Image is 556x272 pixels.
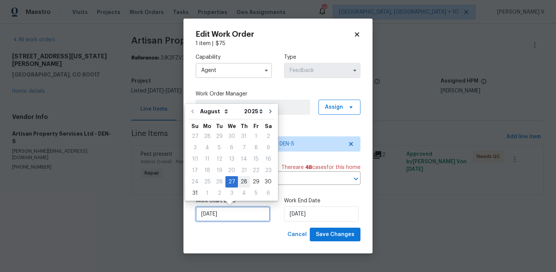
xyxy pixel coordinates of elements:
[350,66,359,75] button: Show options
[316,230,354,239] span: Save Changes
[201,131,213,142] div: Mon Jul 28 2025
[225,165,238,176] div: Wed Aug 20 2025
[196,31,354,38] h2: Edit Work Order
[216,123,223,129] abbr: Tuesday
[250,176,262,188] div: Fri Aug 29 2025
[213,154,225,164] div: 12
[250,153,262,165] div: Fri Aug 15 2025
[262,142,274,153] div: Sat Aug 09 2025
[238,154,250,164] div: 14
[196,63,272,78] input: Select...
[262,131,274,142] div: 2
[238,176,250,188] div: Thu Aug 28 2025
[238,131,250,142] div: 31
[225,142,238,153] div: Wed Aug 06 2025
[201,165,213,176] div: Mon Aug 18 2025
[262,177,274,187] div: 30
[203,123,211,129] abbr: Monday
[238,177,250,187] div: 28
[189,176,201,188] div: Sun Aug 24 2025
[250,165,262,176] div: 22
[225,131,238,142] div: 30
[238,165,250,176] div: Thu Aug 21 2025
[310,228,360,242] button: Save Changes
[213,177,225,187] div: 26
[253,123,259,129] abbr: Friday
[250,154,262,164] div: 15
[201,153,213,165] div: Mon Aug 11 2025
[284,63,360,78] input: Select...
[201,154,213,164] div: 11
[213,142,225,153] div: 5
[201,177,213,187] div: 25
[262,154,274,164] div: 16
[213,165,225,176] div: Tue Aug 19 2025
[201,142,213,153] div: Mon Aug 04 2025
[262,66,271,75] button: Show options
[262,188,274,199] div: Sat Sep 06 2025
[238,142,250,153] div: Thu Aug 07 2025
[196,127,360,134] label: Trade Partner
[189,177,201,187] div: 24
[189,142,201,153] div: 3
[201,131,213,142] div: 28
[213,188,225,199] div: Tue Sep 02 2025
[213,131,225,142] div: 29
[225,131,238,142] div: Wed Jul 30 2025
[191,123,199,129] abbr: Sunday
[201,188,213,199] div: Mon Sep 01 2025
[198,106,242,117] select: Month
[187,104,198,119] button: Go to previous month
[225,176,238,188] div: Wed Aug 27 2025
[228,123,236,129] abbr: Wednesday
[238,188,250,199] div: 4
[189,165,201,176] div: 17
[351,174,361,184] button: Open
[284,228,310,242] button: Cancel
[265,123,272,129] abbr: Saturday
[281,164,360,171] span: There are case s for this home
[250,188,262,199] div: 5
[189,131,201,142] div: Sun Jul 27 2025
[262,165,274,176] div: Sat Aug 23 2025
[225,188,238,199] div: 3
[189,153,201,165] div: Sun Aug 10 2025
[238,188,250,199] div: Thu Sep 04 2025
[199,103,306,111] span: [PERSON_NAME] V
[265,104,276,119] button: Go to next month
[225,142,238,153] div: 6
[189,142,201,153] div: Sun Aug 03 2025
[201,176,213,188] div: Mon Aug 25 2025
[262,131,274,142] div: Sat Aug 02 2025
[196,53,272,61] label: Capability
[238,153,250,165] div: Thu Aug 14 2025
[213,188,225,199] div: 2
[213,142,225,153] div: Tue Aug 05 2025
[225,154,238,164] div: 13
[250,142,262,153] div: Fri Aug 08 2025
[213,165,225,176] div: 19
[201,165,213,176] div: 18
[262,176,274,188] div: Sat Aug 30 2025
[225,188,238,199] div: Wed Sep 03 2025
[196,90,360,98] label: Work Order Manager
[238,165,250,176] div: 21
[189,188,201,199] div: 31
[284,197,360,205] label: Work End Date
[225,153,238,165] div: Wed Aug 13 2025
[262,153,274,165] div: Sat Aug 16 2025
[213,153,225,165] div: Tue Aug 12 2025
[250,131,262,142] div: 1
[262,165,274,176] div: 23
[201,142,213,153] div: 4
[189,154,201,164] div: 10
[238,131,250,142] div: Thu Jul 31 2025
[262,142,274,153] div: 9
[250,165,262,176] div: Fri Aug 22 2025
[213,176,225,188] div: Tue Aug 26 2025
[241,123,248,129] abbr: Thursday
[325,103,343,111] span: Assign
[284,206,359,222] input: M/D/YYYY
[189,131,201,142] div: 27
[242,106,265,117] select: Year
